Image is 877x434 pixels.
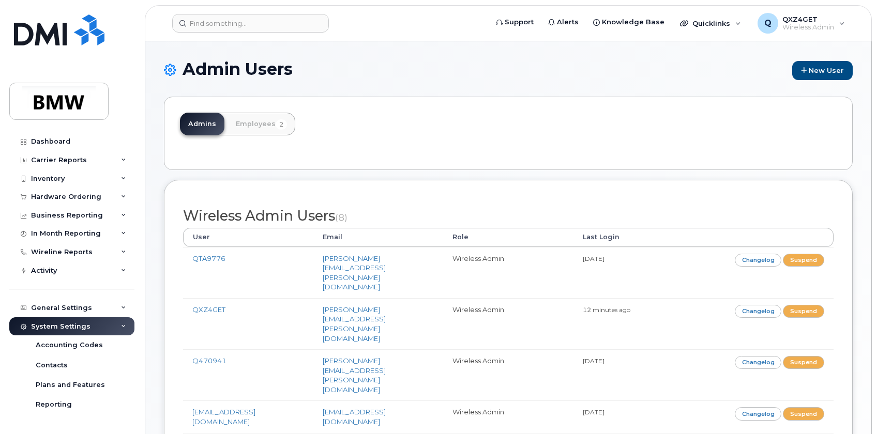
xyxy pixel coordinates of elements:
a: Employees2 [228,113,295,135]
a: Changelog [735,305,782,318]
td: Wireless Admin [443,400,573,432]
small: [DATE] [583,357,604,365]
a: Suspend [783,305,824,318]
a: [PERSON_NAME][EMAIL_ADDRESS][PERSON_NAME][DOMAIN_NAME] [323,254,386,291]
th: User [183,228,313,246]
a: [EMAIL_ADDRESS][DOMAIN_NAME] [323,408,386,426]
td: Wireless Admin [443,247,573,298]
a: New User [792,61,853,80]
a: Q470941 [192,357,226,365]
th: Email [313,228,444,246]
small: 12 minutes ago [583,306,630,314]
a: [PERSON_NAME][EMAIL_ADDRESS][PERSON_NAME][DOMAIN_NAME] [323,357,386,394]
th: Last Login [573,228,704,246]
td: Wireless Admin [443,298,573,349]
a: Suspend [783,254,824,267]
a: [PERSON_NAME][EMAIL_ADDRESS][PERSON_NAME][DOMAIN_NAME] [323,305,386,343]
a: Admins [180,113,224,135]
a: [EMAIL_ADDRESS][DOMAIN_NAME] [192,408,255,426]
a: Changelog [735,356,782,369]
td: Wireless Admin [443,349,573,400]
a: QTA9776 [192,254,225,262]
th: Role [443,228,573,246]
a: Changelog [735,254,782,267]
a: QXZ4GET [192,305,225,314]
a: Suspend [783,407,824,420]
small: [DATE] [583,408,604,416]
small: [DATE] [583,255,604,262]
a: Changelog [735,407,782,420]
span: 2 [276,119,287,130]
a: Suspend [783,356,824,369]
h2: Wireless Admin Users [183,208,834,224]
h1: Admin Users [164,60,853,80]
small: (8) [335,212,347,223]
